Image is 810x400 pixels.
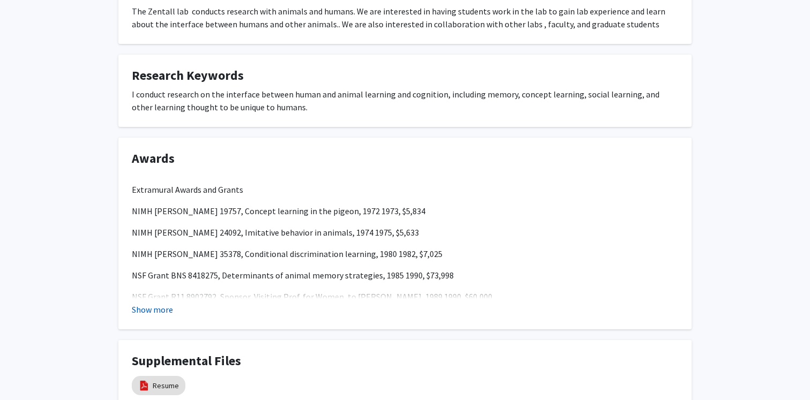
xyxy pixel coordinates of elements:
[153,380,179,391] a: Resume
[138,380,150,391] img: pdf_icon.png
[132,5,678,31] div: The Zentall lab conducts research with animals and humans. We are interested in having students w...
[8,352,46,392] iframe: Chat
[132,226,678,239] p: NIMH [PERSON_NAME] 24092, Imitative behavior in animals, 1974 1975, $5,633
[132,290,678,303] p: NSF Grant R11 8902792, Sponsor, Visiting Prof. for Women, to [PERSON_NAME], 1989 1990, $60,000
[132,151,678,167] h4: Awards
[132,183,678,196] p: Extramural Awards and Grants
[132,269,678,282] p: NSF Grant BNS 8418275, Determinants of animal memory strategies, 1985 1990, $73,998
[132,303,173,316] button: Show more
[132,353,678,369] h4: Supplemental Files
[132,205,678,217] p: NIMH [PERSON_NAME] 19757, Concept learning in the pigeon, 1972 1973, $5,834
[132,247,678,260] p: NIMH [PERSON_NAME] 35378, Conditional discrimination learning, 1980 1982, $7,025
[132,88,678,114] div: I conduct research on the interface between human and animal learning and cognition, including me...
[132,68,678,84] h4: Research Keywords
